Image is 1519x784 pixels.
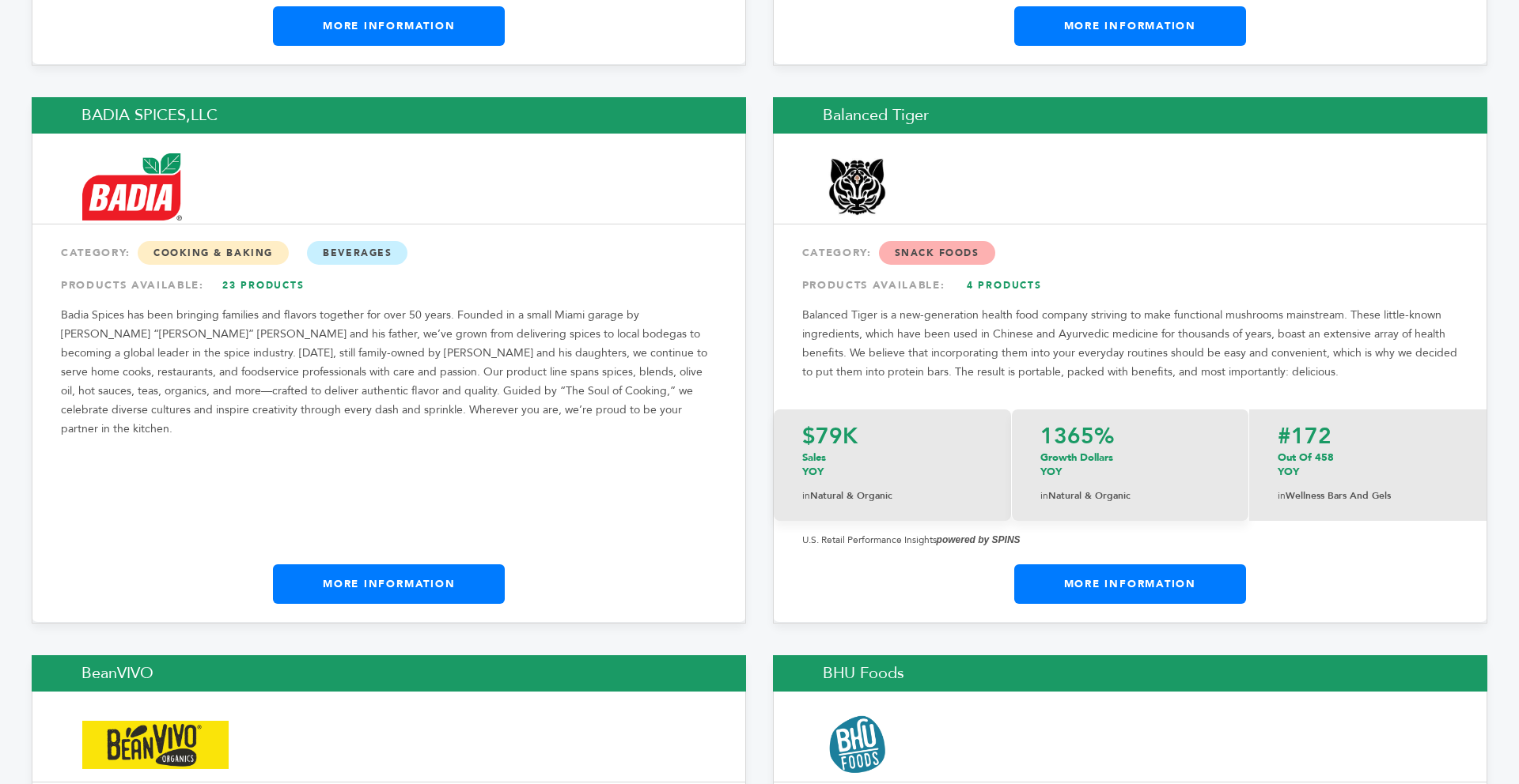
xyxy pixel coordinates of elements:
[824,153,891,220] img: Balanced Tiger
[82,721,229,770] img: BeanVIVO
[1040,487,1220,505] p: Natural & Organic
[61,271,717,300] div: PRODUCTS AVAILABLE:
[802,306,1458,382] p: Balanced Tiger is a new-generation health food company striving to make functional mushrooms main...
[879,241,995,265] span: Snack Foods
[1278,425,1458,447] p: #172
[273,6,505,46] a: More Information
[802,271,1458,300] div: PRODUCTS AVAILABLE:
[61,239,717,267] div: CATEGORY:
[802,489,810,502] span: in
[802,487,983,505] p: Natural & Organic
[32,97,746,134] h2: BADIA SPICES,LLC
[802,465,824,479] span: YOY
[61,306,717,439] p: Badia Spices has been bringing families and flavors together for over 50 years. Founded in a smal...
[773,655,1487,692] h2: BHU Foods
[138,241,289,265] span: Cooking & Baking
[1014,6,1246,46] a: More Information
[32,655,746,692] h2: BeanVIVO
[1278,450,1458,479] p: Out of 458
[1040,489,1048,502] span: in
[1040,465,1062,479] span: YOY
[1040,450,1220,479] p: Growth Dollars
[824,711,891,778] img: BHU Foods
[802,425,983,447] p: $79K
[1278,489,1286,502] span: in
[802,239,1458,267] div: CATEGORY:
[273,564,505,604] a: More Information
[937,534,1021,545] strong: powered by SPINS
[802,530,1458,549] p: U.S. Retail Performance Insights
[1278,487,1458,505] p: Wellness Bars and Gels
[1014,564,1246,604] a: More Information
[82,153,182,220] img: BADIA SPICES,LLC
[802,450,983,479] p: Sales
[773,97,1487,134] h2: Balanced Tiger
[949,271,1059,300] a: 4 Products
[1040,425,1220,447] p: 1365%
[1278,465,1299,479] span: YOY
[208,271,319,300] a: 23 Products
[307,241,407,265] span: Beverages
